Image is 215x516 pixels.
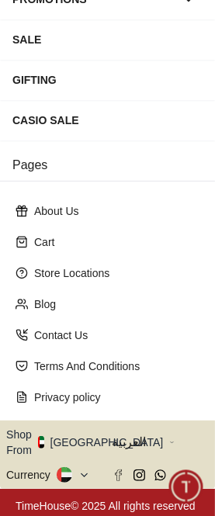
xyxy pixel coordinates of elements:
[16,500,196,512] a: TimeHouse© 2025 All rights reserved
[154,469,166,481] a: Whatsapp
[38,436,44,448] img: United Arab Emirates
[34,358,193,374] p: Terms And Conditions
[12,26,203,54] div: SALE
[134,469,145,481] a: Instagram
[34,265,193,281] p: Store Locations
[169,470,203,504] div: Chat Widget
[113,469,124,481] a: Facebook
[34,296,193,312] p: Blog
[6,467,57,483] div: Currency
[12,66,203,94] div: GIFTING
[34,390,193,405] p: Privacy policy
[6,427,175,458] button: Shop From[GEOGRAPHIC_DATA]
[34,234,193,250] p: Cart
[34,203,193,219] p: About Us
[34,327,193,343] p: Contact Us
[12,106,203,134] div: CASIO SALE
